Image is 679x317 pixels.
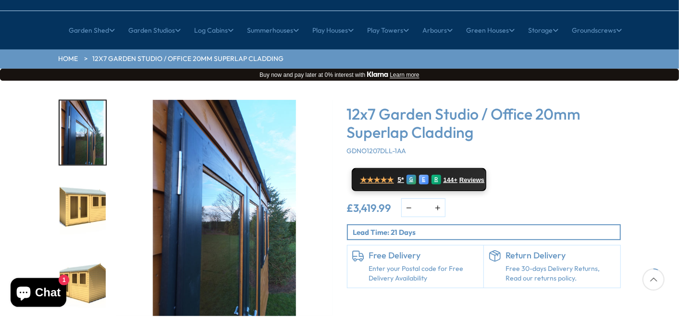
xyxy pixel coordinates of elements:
a: Summerhouses [247,18,299,42]
inbox-online-store-chat: Shopify online store chat [8,278,69,309]
a: Groundscrews [572,18,622,42]
img: 7gx12gardenofficeren45R_200x200.jpg [60,251,106,315]
a: Storage [529,18,559,42]
span: GDNO1207DLL-1AA [347,146,407,155]
a: Garden Shed [69,18,115,42]
a: Play Houses [313,18,354,42]
a: Log Cabins [195,18,234,42]
div: R [432,175,441,184]
p: Free 30-days Delivery Returns, Read our returns policy. [506,264,616,283]
div: 11 / 14 [59,250,107,316]
p: Lead Time: 21 Days [353,227,620,237]
span: ★★★★★ [360,175,394,184]
div: 9 / 14 [59,100,107,166]
img: 7gx12gardenofficeren30L_200x200.jpg [60,176,106,240]
a: Arbours [423,18,453,42]
span: 144+ [444,176,457,184]
h3: 12x7 Garden Studio / Office 20mm Superlap Cladding [347,105,621,142]
div: G [407,175,416,184]
img: 12x7 Garden Studio / Office 20mm Superlap Cladding [116,100,333,316]
ins: £3,419.99 [347,203,392,213]
h6: Free Delivery [369,250,479,261]
div: 10 / 14 [59,175,107,241]
a: Play Towers [368,18,409,42]
a: Enter your Postal code for Free Delivery Availability [369,264,479,283]
a: 12x7 Garden Studio / Office 20mm Superlap Cladding [93,54,284,64]
h6: Return Delivery [506,250,616,261]
a: HOME [59,54,78,64]
a: Green Houses [467,18,515,42]
span: Reviews [459,176,484,184]
a: ★★★★★ 5* G E R 144+ Reviews [352,168,486,191]
div: E [419,175,429,184]
img: JoineryDoorsGardenStudioOffice_7c8633b3-6470-4884-8e7c-480a578a3d6b_200x200.jpg [60,101,106,165]
a: Garden Studios [129,18,181,42]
